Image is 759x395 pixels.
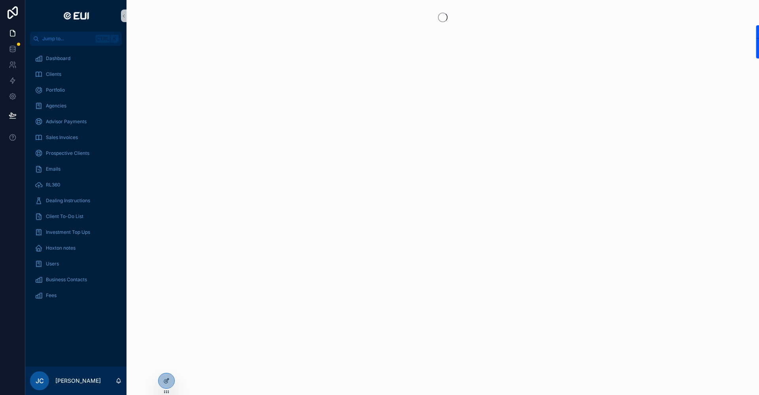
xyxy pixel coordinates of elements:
span: Portfolio [46,87,65,93]
span: Prospective Clients [46,150,89,156]
a: Client To-Do List [30,209,122,224]
a: Fees [30,288,122,303]
span: Sales Invoices [46,134,78,141]
a: Portfolio [30,83,122,97]
span: Clients [46,71,61,77]
p: [PERSON_NAME] [55,377,101,385]
a: Dashboard [30,51,122,66]
a: Hoxton notes [30,241,122,255]
a: Business Contacts [30,273,122,287]
a: Dealing Instructions [30,194,122,208]
a: Investment Top Ups [30,225,122,239]
span: Business Contacts [46,276,87,283]
span: Investment Top Ups [46,229,90,235]
span: JC [36,376,44,386]
span: Ctrl [96,35,110,43]
a: Users [30,257,122,271]
span: Hoxton notes [46,245,76,251]
a: Clients [30,67,122,81]
span: Jump to... [42,36,93,42]
button: Jump to...CtrlK [30,32,122,46]
span: Advisor Payments [46,118,87,125]
span: Dashboard [46,55,70,62]
span: Emails [46,166,60,172]
span: K [111,36,118,42]
span: Agencies [46,103,66,109]
span: Users [46,261,59,267]
span: Client To-Do List [46,213,83,220]
a: Prospective Clients [30,146,122,160]
span: RL360 [46,182,60,188]
span: Fees [46,292,57,299]
a: Agencies [30,99,122,113]
a: Advisor Payments [30,115,122,129]
img: App logo [60,9,91,22]
a: RL360 [30,178,122,192]
div: scrollable content [25,46,126,313]
a: Emails [30,162,122,176]
span: Dealing Instructions [46,197,90,204]
a: Sales Invoices [30,130,122,145]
